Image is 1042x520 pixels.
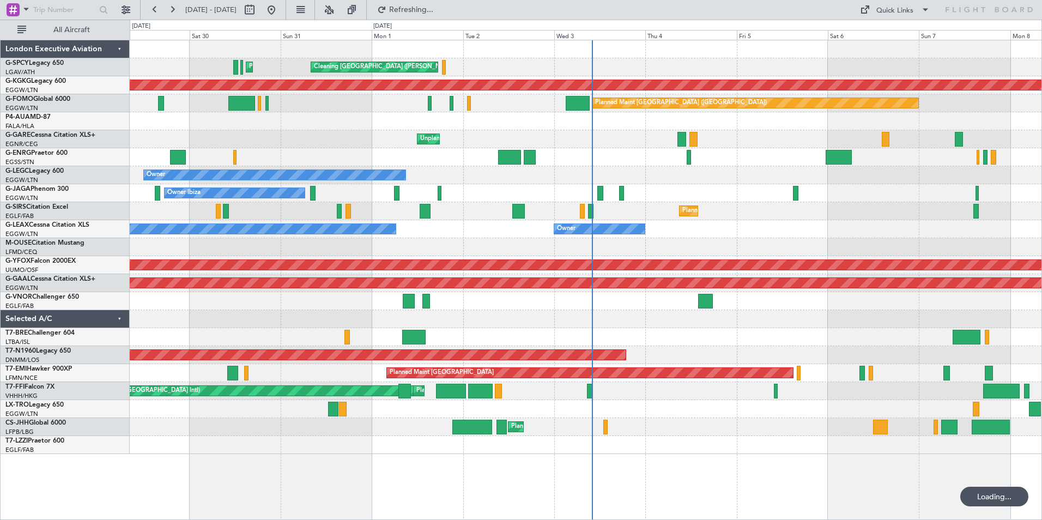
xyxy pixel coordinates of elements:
div: Fri 29 [98,30,189,40]
div: [DATE] [373,22,392,31]
span: G-SPCY [5,60,29,66]
a: EGLF/FAB [5,302,34,310]
span: G-FOMO [5,96,33,102]
a: M-OUSECitation Mustang [5,240,84,246]
a: EGNR/CEG [5,140,38,148]
a: T7-EMIHawker 900XP [5,366,72,372]
span: G-LEGC [5,168,29,174]
a: G-LEAXCessna Citation XLS [5,222,89,228]
span: T7-FFI [5,384,25,390]
a: P4-AUAMD-87 [5,114,51,120]
span: T7-EMI [5,366,27,372]
a: G-GAALCessna Citation XLS+ [5,276,95,282]
div: Tue 2 [463,30,554,40]
a: G-VNORChallenger 650 [5,294,79,300]
span: G-GARE [5,132,31,138]
div: Quick Links [876,5,913,16]
a: T7-N1960Legacy 650 [5,348,71,354]
a: G-GARECessna Citation XLS+ [5,132,95,138]
a: T7-FFIFalcon 7X [5,384,54,390]
div: Loading... [960,487,1028,506]
a: LTBA/ISL [5,338,30,346]
span: CS-JHH [5,420,29,426]
span: G-JAGA [5,186,31,192]
span: Refreshing... [389,6,434,14]
div: [DATE] [132,22,150,31]
div: Owner [557,221,575,237]
a: G-SPCYLegacy 650 [5,60,64,66]
a: G-ENRGPraetor 600 [5,150,68,156]
div: Cleaning [GEOGRAPHIC_DATA] ([PERSON_NAME] Intl) [314,59,468,75]
a: EGGW/LTN [5,104,38,112]
input: Trip Number [33,2,96,18]
span: T7-BRE [5,330,28,336]
span: All Aircraft [28,26,115,34]
a: T7-LZZIPraetor 600 [5,438,64,444]
button: All Aircraft [12,21,118,39]
span: G-KGKG [5,78,31,84]
a: G-YFOXFalcon 2000EX [5,258,76,264]
a: LFMN/NCE [5,374,38,382]
a: G-SIRSCitation Excel [5,204,68,210]
div: Wed 3 [554,30,645,40]
a: LFMD/CEQ [5,248,37,256]
span: G-LEAX [5,222,29,228]
button: Refreshing... [372,1,438,19]
span: G-SIRS [5,204,26,210]
a: LX-TROLegacy 650 [5,402,64,408]
span: G-VNOR [5,294,32,300]
span: G-YFOX [5,258,31,264]
div: Sun 31 [281,30,372,40]
div: Owner [147,167,165,183]
div: Fri 5 [737,30,828,40]
span: M-OUSE [5,240,32,246]
span: T7-LZZI [5,438,28,444]
a: G-KGKGLegacy 600 [5,78,66,84]
div: Planned Maint [GEOGRAPHIC_DATA] [390,365,494,381]
div: Planned Maint [GEOGRAPHIC_DATA] ([GEOGRAPHIC_DATA]) [682,203,854,219]
div: Planned Maint [GEOGRAPHIC_DATA] ([GEOGRAPHIC_DATA] Intl) [416,383,598,399]
div: Planned Maint Athens ([PERSON_NAME] Intl) [249,59,374,75]
a: G-JAGAPhenom 300 [5,186,69,192]
div: Sun 7 [919,30,1010,40]
a: EGGW/LTN [5,230,38,238]
a: G-FOMOGlobal 6000 [5,96,70,102]
a: DNMM/LOS [5,356,39,364]
span: T7-N1960 [5,348,36,354]
a: EGGW/LTN [5,194,38,202]
div: Thu 4 [645,30,736,40]
div: Planned Maint [GEOGRAPHIC_DATA] ([GEOGRAPHIC_DATA]) [511,419,683,435]
a: EGLF/FAB [5,212,34,220]
a: EGLF/FAB [5,446,34,454]
a: FALA/HLA [5,122,34,130]
a: EGGW/LTN [5,176,38,184]
div: Mon 1 [372,30,463,40]
a: EGSS/STN [5,158,34,166]
div: Owner Ibiza [167,185,201,201]
div: Planned Maint [GEOGRAPHIC_DATA] ([GEOGRAPHIC_DATA]) [595,95,767,111]
a: VHHH/HKG [5,392,38,400]
button: Quick Links [855,1,935,19]
span: LX-TRO [5,402,29,408]
a: CS-JHHGlobal 6000 [5,420,66,426]
div: Unplanned Maint [PERSON_NAME] [420,131,519,147]
a: EGGW/LTN [5,410,38,418]
div: Sat 6 [828,30,919,40]
a: EGGW/LTN [5,284,38,292]
div: Sat 30 [190,30,281,40]
span: G-GAAL [5,276,31,282]
a: G-LEGCLegacy 600 [5,168,64,174]
a: EGGW/LTN [5,86,38,94]
span: [DATE] - [DATE] [185,5,237,15]
a: LGAV/ATH [5,68,35,76]
a: UUMO/OSF [5,266,38,274]
span: G-ENRG [5,150,31,156]
a: LFPB/LBG [5,428,34,436]
span: P4-AUA [5,114,30,120]
a: T7-BREChallenger 604 [5,330,75,336]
